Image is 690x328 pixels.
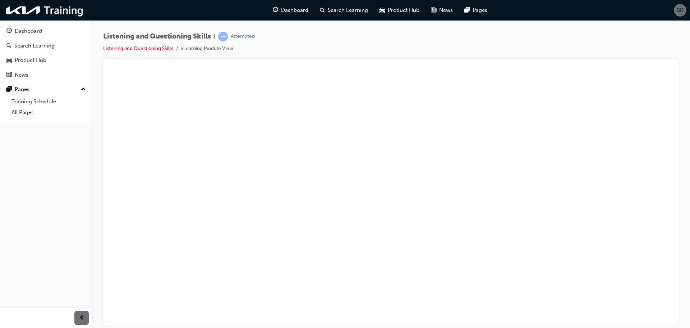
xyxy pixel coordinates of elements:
div: Product Hub [15,56,46,64]
div: Search Learning [14,42,55,50]
span: guage-icon [273,6,278,15]
span: pages-icon [464,6,470,15]
span: Search Learning [328,6,368,14]
button: Pages [3,83,89,96]
span: Listening and Questioning Skills [103,32,211,41]
span: up-icon [81,85,86,94]
span: prev-icon [79,314,84,323]
div: News [15,71,28,79]
span: Product Hub [388,6,419,14]
span: news-icon [6,72,12,78]
li: eLearning Module View [180,45,233,53]
div: Attempted [231,33,255,40]
span: pages-icon [6,86,12,93]
img: kia-training [4,3,86,18]
a: Listening and Questioning Skills [103,45,173,51]
span: car-icon [6,57,12,64]
div: Dashboard [15,27,42,35]
a: pages-iconPages [459,3,493,18]
a: news-iconNews [425,3,459,18]
span: SK [677,6,683,14]
a: guage-iconDashboard [267,3,314,18]
span: guage-icon [6,28,12,35]
span: learningRecordVerb_ATTEMPT-icon [218,32,228,41]
span: | [214,32,215,41]
span: Pages [473,6,487,14]
span: News [439,6,453,14]
a: Dashboard [3,24,89,38]
a: News [3,68,89,82]
span: search-icon [320,6,325,15]
span: car-icon [379,6,385,15]
a: Product Hub [3,54,89,67]
a: Search Learning [3,39,89,53]
span: Dashboard [281,6,308,14]
span: news-icon [431,6,436,15]
button: SK [674,4,686,17]
span: search-icon [6,43,11,49]
a: car-iconProduct Hub [374,3,425,18]
button: DashboardSearch LearningProduct HubNews [3,23,89,83]
a: Training Schedule [9,96,89,107]
a: search-iconSearch Learning [314,3,374,18]
a: All Pages [9,107,89,118]
div: Pages [15,85,29,94]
